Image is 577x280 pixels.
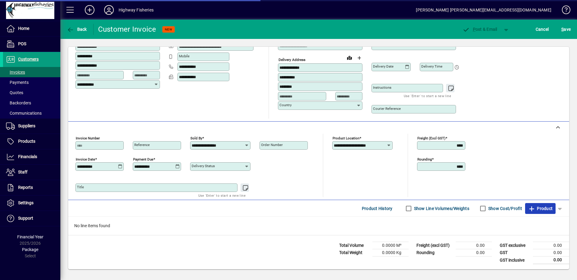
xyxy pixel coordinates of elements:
[3,119,60,134] a: Suppliers
[373,64,394,68] mat-label: Delivery date
[3,87,60,98] a: Quotes
[560,24,572,35] button: Save
[372,242,409,249] td: 0.0000 M³
[336,242,372,249] td: Total Volume
[18,41,26,46] span: POS
[561,27,564,32] span: S
[18,200,33,205] span: Settings
[359,203,395,214] button: Product History
[6,80,29,85] span: Payments
[6,100,31,105] span: Backorders
[561,24,571,34] span: ave
[525,203,556,214] button: Product
[373,107,401,111] mat-label: Courier Reference
[487,205,522,212] label: Show Cost/Profit
[416,5,551,15] div: [PERSON_NAME] [PERSON_NAME][EMAIL_ADDRESS][DOMAIN_NAME]
[557,1,569,21] a: Knowledge Base
[345,53,354,62] a: View on map
[3,98,60,108] a: Backorders
[373,85,391,90] mat-label: Instructions
[18,123,35,128] span: Suppliers
[179,54,190,58] mat-label: Mobile
[3,21,60,36] a: Home
[533,256,569,264] td: 0.00
[76,136,100,140] mat-label: Invoice number
[80,5,99,15] button: Add
[18,57,39,62] span: Customers
[3,180,60,195] a: Reports
[18,170,27,174] span: Staff
[65,24,88,35] button: Back
[18,154,37,159] span: Financials
[456,242,492,249] td: 0.00
[333,136,359,140] mat-label: Product location
[134,143,150,147] mat-label: Reference
[22,247,38,252] span: Package
[133,157,153,161] mat-label: Payment due
[261,143,283,147] mat-label: Order number
[459,24,500,35] button: Post & Email
[456,249,492,256] td: 0.00
[421,64,442,68] mat-label: Delivery time
[497,249,533,256] td: GST
[3,108,60,118] a: Communications
[6,90,23,95] span: Quotes
[417,136,445,140] mat-label: Freight (excl GST)
[3,149,60,164] a: Financials
[413,205,469,212] label: Show Line Volumes/Weights
[528,204,553,213] span: Product
[279,103,292,107] mat-label: Country
[17,234,43,239] span: Financial Year
[98,24,156,34] div: Customer Invoice
[3,67,60,77] a: Invoices
[77,185,84,189] mat-label: Title
[533,249,569,256] td: 0.00
[6,111,42,116] span: Communications
[68,217,569,235] div: No line items found
[76,157,95,161] mat-label: Invoice date
[413,249,456,256] td: Rounding
[417,157,432,161] mat-label: Rounding
[3,211,60,226] a: Support
[362,204,393,213] span: Product History
[18,26,29,31] span: Home
[18,216,33,221] span: Support
[119,5,154,15] div: Highway Fisheries
[336,249,372,256] td: Total Weight
[404,92,451,99] mat-hint: Use 'Enter' to start a new line
[192,164,215,168] mat-label: Delivery status
[372,249,409,256] td: 0.0000 Kg
[3,134,60,149] a: Products
[473,27,476,32] span: P
[6,70,25,75] span: Invoices
[18,139,35,144] span: Products
[354,53,364,63] button: Choose address
[60,24,94,35] app-page-header-button: Back
[165,27,172,31] span: NEW
[99,5,119,15] button: Profile
[67,27,87,32] span: Back
[462,27,497,32] span: ost & Email
[534,24,550,35] button: Cancel
[3,165,60,180] a: Staff
[497,256,533,264] td: GST inclusive
[3,77,60,87] a: Payments
[190,136,202,140] mat-label: Sold by
[536,24,549,34] span: Cancel
[413,242,456,249] td: Freight (excl GST)
[497,242,533,249] td: GST exclusive
[3,196,60,211] a: Settings
[198,192,246,199] mat-hint: Use 'Enter' to start a new line
[3,37,60,52] a: POS
[18,185,33,190] span: Reports
[533,242,569,249] td: 0.00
